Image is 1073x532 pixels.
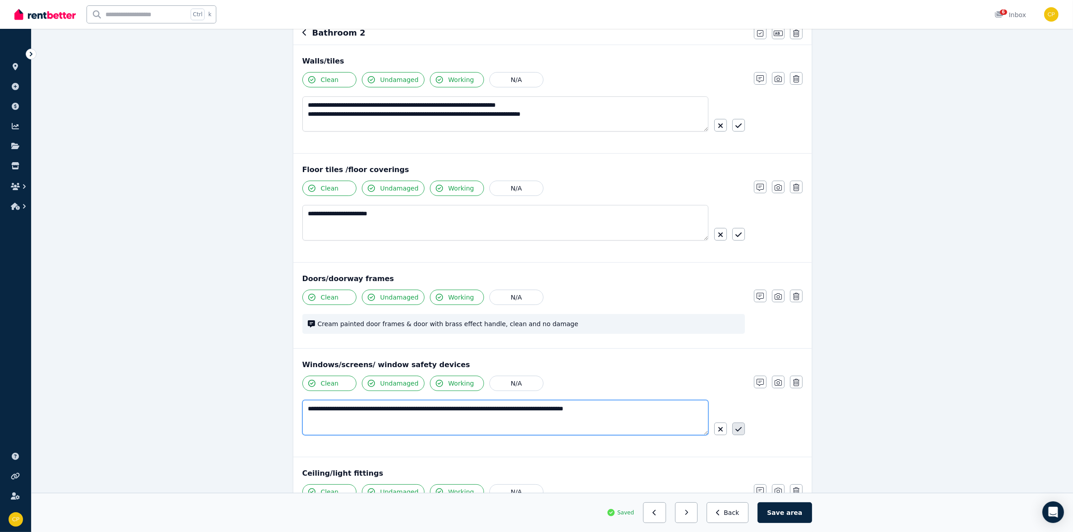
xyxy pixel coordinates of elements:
img: Clinton Paskins [1044,7,1059,22]
div: Windows/screens/ window safety devices [302,359,803,370]
span: Working [448,487,474,496]
button: Undamaged [362,72,425,87]
button: Working [430,290,484,305]
h6: Bathroom 2 [312,27,365,39]
div: Inbox [995,10,1026,19]
span: Clean [321,75,339,84]
span: Undamaged [380,487,419,496]
button: N/A [489,290,543,305]
button: Clean [302,484,356,500]
button: Undamaged [362,290,425,305]
span: Clean [321,379,339,388]
span: Clean [321,184,339,193]
span: k [208,11,211,18]
span: 6 [1000,9,1007,15]
button: Working [430,484,484,500]
button: Working [430,376,484,391]
div: Doors/doorway frames [302,273,803,284]
button: N/A [489,72,543,87]
button: N/A [489,376,543,391]
span: Clean [321,293,339,302]
span: Working [448,293,474,302]
div: Walls/tiles [302,56,803,67]
span: Cream painted door frames & door with brass effect handle, clean and no damage [318,319,740,328]
span: Ctrl [191,9,205,20]
span: Undamaged [380,379,419,388]
span: area [786,508,802,517]
span: Undamaged [380,75,419,84]
span: Working [448,75,474,84]
button: Working [430,72,484,87]
button: Undamaged [362,484,425,500]
button: Undamaged [362,181,425,196]
span: Working [448,184,474,193]
button: N/A [489,181,543,196]
button: Undamaged [362,376,425,391]
button: N/A [489,484,543,500]
div: Floor tiles /floor coverings [302,164,803,175]
span: Undamaged [380,293,419,302]
button: Save area [758,502,812,523]
span: Clean [321,487,339,496]
button: Clean [302,72,356,87]
span: Saved [617,509,634,516]
img: Clinton Paskins [9,512,23,527]
button: Clean [302,290,356,305]
div: Ceiling/light fittings [302,468,803,479]
button: Back [707,502,749,523]
img: RentBetter [14,8,76,21]
button: Working [430,181,484,196]
button: Clean [302,181,356,196]
span: Working [448,379,474,388]
div: Open Intercom Messenger [1042,501,1064,523]
button: Clean [302,376,356,391]
span: Undamaged [380,184,419,193]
